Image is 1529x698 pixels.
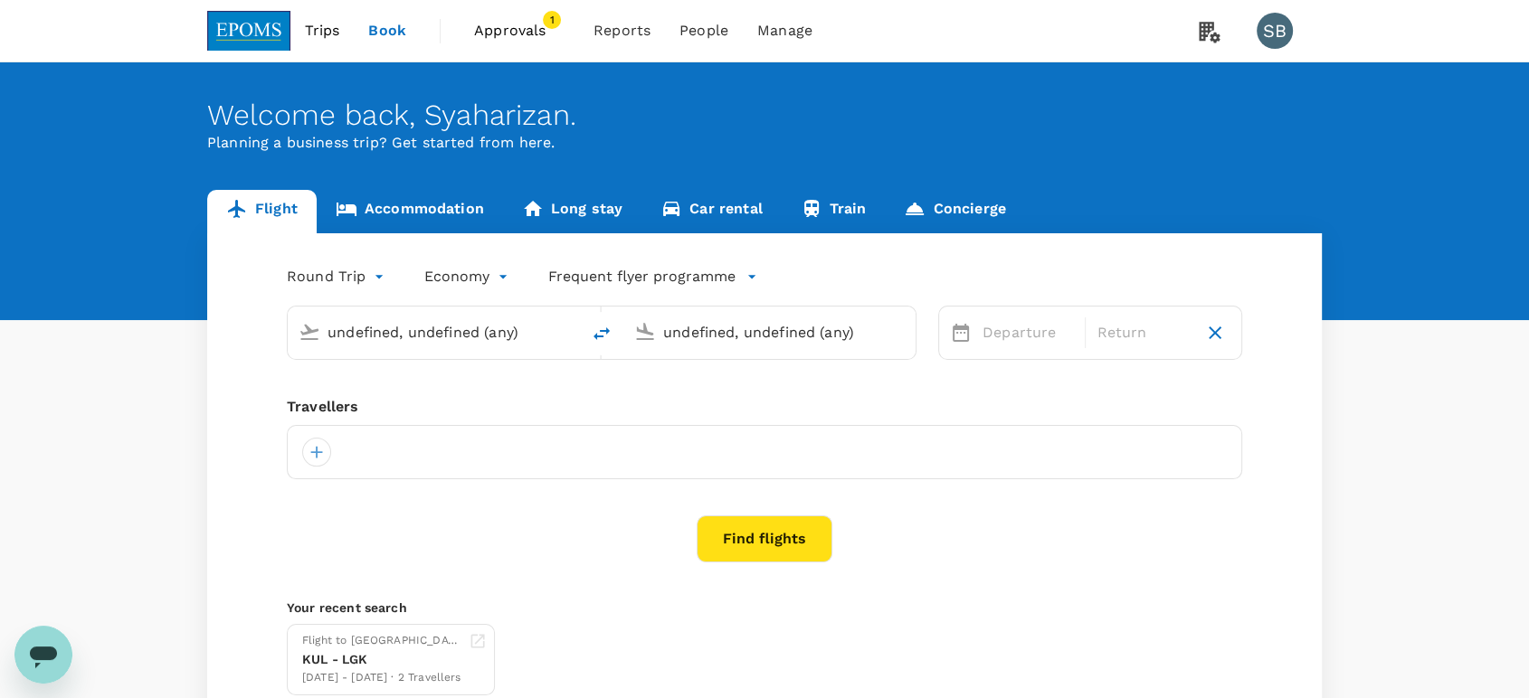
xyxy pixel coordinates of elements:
[207,11,290,51] img: EPOMS SDN BHD
[679,20,728,42] span: People
[302,650,461,669] div: KUL - LGK
[594,20,651,42] span: Reports
[305,20,340,42] span: Trips
[663,318,878,346] input: Going to
[543,11,561,29] span: 1
[641,190,782,233] a: Car rental
[474,20,565,42] span: Approvals
[317,190,503,233] a: Accommodation
[983,322,1074,344] p: Departure
[302,669,461,687] div: [DATE] - [DATE] · 2 Travellers
[302,632,461,650] div: Flight to [GEOGRAPHIC_DATA]
[567,330,571,334] button: Open
[503,190,641,233] a: Long stay
[548,266,757,288] button: Frequent flyer programme
[368,20,406,42] span: Book
[287,396,1242,418] div: Travellers
[757,20,812,42] span: Manage
[424,262,512,291] div: Economy
[287,262,388,291] div: Round Trip
[287,599,1242,617] p: Your recent search
[207,99,1322,132] div: Welcome back , Syaharizan .
[548,266,736,288] p: Frequent flyer programme
[207,190,317,233] a: Flight
[885,190,1024,233] a: Concierge
[580,312,623,355] button: delete
[697,515,832,562] button: Find flights
[1257,13,1293,49] div: SB
[782,190,886,233] a: Train
[1097,322,1188,344] p: Return
[207,132,1322,154] p: Planning a business trip? Get started from here.
[328,318,542,346] input: Depart from
[903,330,907,334] button: Open
[14,626,72,684] iframe: Button to launch messaging window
